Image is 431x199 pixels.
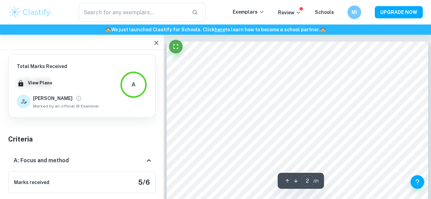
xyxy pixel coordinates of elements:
[132,81,136,89] div: A
[278,9,301,16] p: Review
[33,95,73,102] h6: [PERSON_NAME]
[169,40,183,53] button: Fullscreen
[1,26,430,33] h6: We just launched Clastify for Schools. Click to learn how to become a school partner.
[17,63,99,70] h6: Total Marks Received
[411,175,424,189] button: Help and Feedback
[105,27,111,32] span: 🏫
[8,134,156,144] h5: Criteria
[320,27,326,32] span: 🏫
[33,103,99,109] span: Marked by an official IB Examiner
[79,3,186,22] input: Search for any exemplars...
[26,78,54,88] button: View Plans
[74,94,83,103] button: View full profile
[8,5,51,19] img: Clastify logo
[14,179,49,186] h6: Marks received
[233,8,264,16] p: Exemplars
[138,177,150,187] h5: 5 / 6
[351,9,358,16] h6: MI
[8,150,156,171] div: A: Focus and method
[375,6,423,18] button: UPGRADE NOW
[215,27,225,32] a: here
[14,156,69,165] h6: A: Focus and method
[313,178,319,184] span: / 21
[348,5,361,19] button: MI
[315,10,334,15] a: Schools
